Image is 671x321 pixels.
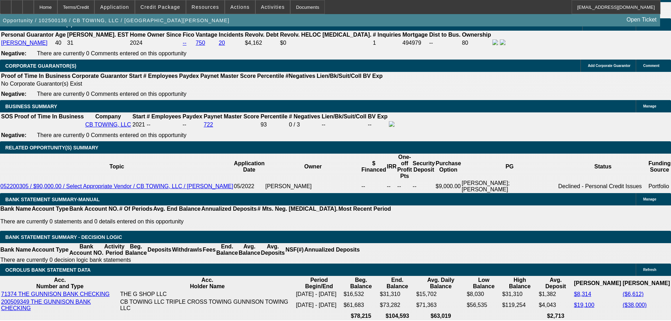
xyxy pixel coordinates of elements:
[14,113,84,120] th: Proof of Time In Business
[539,298,573,312] td: $4,043
[130,40,143,46] span: 2024
[1,50,26,56] b: Negative:
[643,64,659,68] span: Comment
[416,313,466,320] th: $63,019
[317,73,361,79] b: Lien/Bk/Suit/Coll
[203,243,216,257] th: Fees
[219,32,243,38] b: Incidents
[502,291,538,298] td: $31,310
[368,113,387,119] b: BV Exp
[69,243,104,257] th: Bank Account NO.
[234,180,265,193] td: 05/2022
[643,197,656,201] span: Manage
[461,154,558,180] th: PG
[373,32,401,38] b: # Inquiries
[37,132,186,138] span: There are currently 0 Comments entered on this opportunity
[286,73,316,79] b: #Negatives
[5,197,100,202] span: BANK STATEMENT SUMMARY-MANUAL
[100,4,129,10] span: Application
[648,180,671,193] td: Portfolio
[261,122,287,128] div: 93
[67,39,129,47] td: 31
[363,73,383,79] b: BV Exp
[574,291,591,297] a: $8,314
[622,277,670,290] th: [PERSON_NAME]
[204,113,259,119] b: Paynet Master Score
[225,0,255,14] button: Actions
[238,243,260,257] th: Avg. Balance
[280,39,372,47] td: $0
[643,268,656,272] span: Refresh
[5,267,91,273] span: OCROLUS BANK STATEMENT DATA
[403,32,428,38] b: Mortgage
[192,4,219,10] span: Resources
[216,243,238,257] th: End. Balance
[623,291,644,297] a: ($6,612)
[361,180,386,193] td: --
[0,218,391,225] p: There are currently 0 statements and 0 details entered on this opportunity
[466,298,501,312] td: $56,535
[648,154,671,180] th: Funding Source
[5,234,122,240] span: Bank Statement Summary - Decision Logic
[386,180,397,193] td: --
[285,243,304,257] th: NSF(#)
[261,113,287,119] b: Percentile
[412,154,435,180] th: Security Deposit
[338,205,391,212] th: Most Recent Period
[379,313,415,320] th: $104,593
[55,32,66,38] b: Age
[67,32,129,38] b: [PERSON_NAME]. EST
[624,14,659,26] a: Open Ticket
[412,180,435,193] td: --
[429,39,461,47] td: --
[72,73,128,79] b: Corporate Guarantor
[201,205,257,212] th: Annualized Deposits
[322,113,366,119] b: Lien/Bk/Suit/Coll
[280,32,372,38] b: Revolv. HELOC [MEDICAL_DATA].
[1,80,386,87] td: No Corporate Guarantor(s) Exist
[183,32,194,38] b: Fico
[435,180,461,193] td: $9,000.00
[573,277,621,290] th: [PERSON_NAME]
[1,277,119,290] th: Acc. Number and Type
[230,4,250,10] span: Actions
[245,32,279,38] b: Revolv. Debt
[502,298,538,312] td: $119,254
[182,121,203,129] td: --
[119,205,153,212] th: # Of Periods
[0,183,233,189] a: 052200305 / $90,000.00 / Select Appropriate Vendor / CB TOWING, LLC / [PERSON_NAME]
[147,243,172,257] th: Deposits
[141,4,180,10] span: Credit Package
[183,40,187,46] a: --
[402,39,428,47] td: 494979
[539,313,573,320] th: $2,713
[261,4,285,10] span: Activities
[261,243,285,257] th: Avg. Deposits
[1,299,91,311] a: 200509349 THE GUNNISON BANK CHECKING
[37,91,186,97] span: There are currently 0 Comments entered on this opportunity
[289,122,320,128] div: 0 / 3
[265,180,361,193] td: [PERSON_NAME]
[69,205,119,212] th: Bank Account NO.
[416,277,466,290] th: Avg. Daily Balance
[574,302,594,308] a: $19,100
[95,0,134,14] button: Application
[462,32,491,38] b: Ownership
[429,32,461,38] b: Dist to Bus.
[343,277,379,290] th: Beg. Balance
[1,132,26,138] b: Negative:
[182,113,202,119] b: Paydex
[558,154,648,180] th: Status
[1,113,13,120] th: SOS
[37,50,186,56] span: There are currently 0 Comments entered on this opportunity
[196,32,217,38] b: Vantage
[397,180,412,193] td: --
[379,291,415,298] td: $31,310
[256,0,290,14] button: Activities
[379,298,415,312] td: $73,282
[539,277,573,290] th: Avg. Deposit
[492,39,498,45] img: facebook-icon.png
[200,73,256,79] b: Paynet Master Score
[500,39,505,45] img: linkedin-icon.png
[623,302,647,308] a: ($38,000)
